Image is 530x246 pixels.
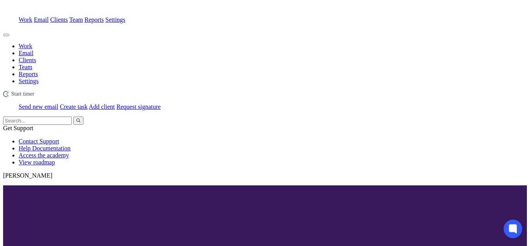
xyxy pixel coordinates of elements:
a: Contact Support [19,138,59,145]
a: Settings [106,16,126,23]
a: Access the academy [19,152,69,159]
div: Little Skillet/Victory Hall/Mestiza - Client Leaving Lion Chasers [3,91,527,97]
a: Work [19,43,32,49]
a: Reports [85,16,104,23]
a: Work [19,16,32,23]
a: View roadmap [19,159,55,166]
a: Clients [50,16,68,23]
a: Email [34,16,48,23]
a: Settings [19,78,39,84]
a: Reports [19,71,38,77]
a: Help Documentation [19,145,71,152]
a: Add client [89,103,115,110]
a: Send new email [19,103,58,110]
button: Search [73,117,83,125]
p: [PERSON_NAME] [3,172,527,179]
a: Email [19,50,33,56]
a: Request signature [116,103,161,110]
a: Team [19,64,32,70]
input: Search [3,117,72,125]
a: Create task [60,103,88,110]
a: Clients [19,57,36,63]
span: Start timer [11,91,35,97]
a: Team [69,16,83,23]
span: Get Support [3,125,33,131]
